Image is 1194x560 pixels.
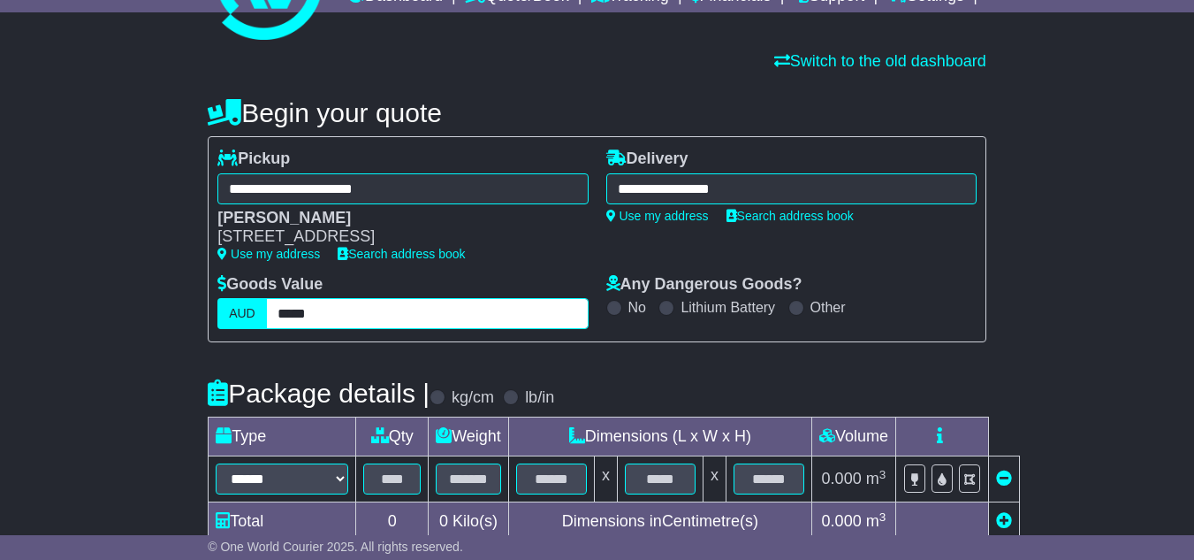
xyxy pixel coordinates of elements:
td: x [594,456,617,502]
a: Add new item [996,512,1012,530]
td: Weight [429,418,509,456]
span: 0 [439,512,448,530]
label: Delivery [606,150,688,169]
label: Goods Value [217,275,323,295]
a: Search address book [338,247,465,261]
label: Any Dangerous Goods? [606,275,802,295]
label: Pickup [217,150,290,169]
td: Qty [356,418,429,456]
label: kg/cm [452,388,494,408]
span: 0.000 [822,512,862,530]
h4: Package details | [208,379,430,408]
td: Volume [811,418,895,456]
td: x [703,456,726,502]
h4: Begin your quote [208,98,986,127]
td: Dimensions in Centimetre(s) [508,502,811,541]
a: Remove this item [996,470,1012,487]
td: 0 [356,502,429,541]
td: Type [209,418,356,456]
td: Total [209,502,356,541]
label: Other [810,299,846,316]
label: AUD [217,298,267,329]
a: Use my address [606,209,709,223]
a: Search address book [726,209,854,223]
span: m [866,512,886,530]
div: [STREET_ADDRESS] [217,227,570,247]
td: Dimensions (L x W x H) [508,418,811,456]
span: © One World Courier 2025. All rights reserved. [208,540,463,554]
td: Kilo(s) [429,502,509,541]
label: Lithium Battery [681,299,775,316]
sup: 3 [879,510,886,524]
sup: 3 [879,468,886,481]
span: 0.000 [822,470,862,487]
a: Switch to the old dashboard [774,52,986,70]
a: Use my address [217,247,320,261]
label: lb/in [525,388,554,408]
div: [PERSON_NAME] [217,209,570,228]
label: No [628,299,646,316]
span: m [866,470,886,487]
